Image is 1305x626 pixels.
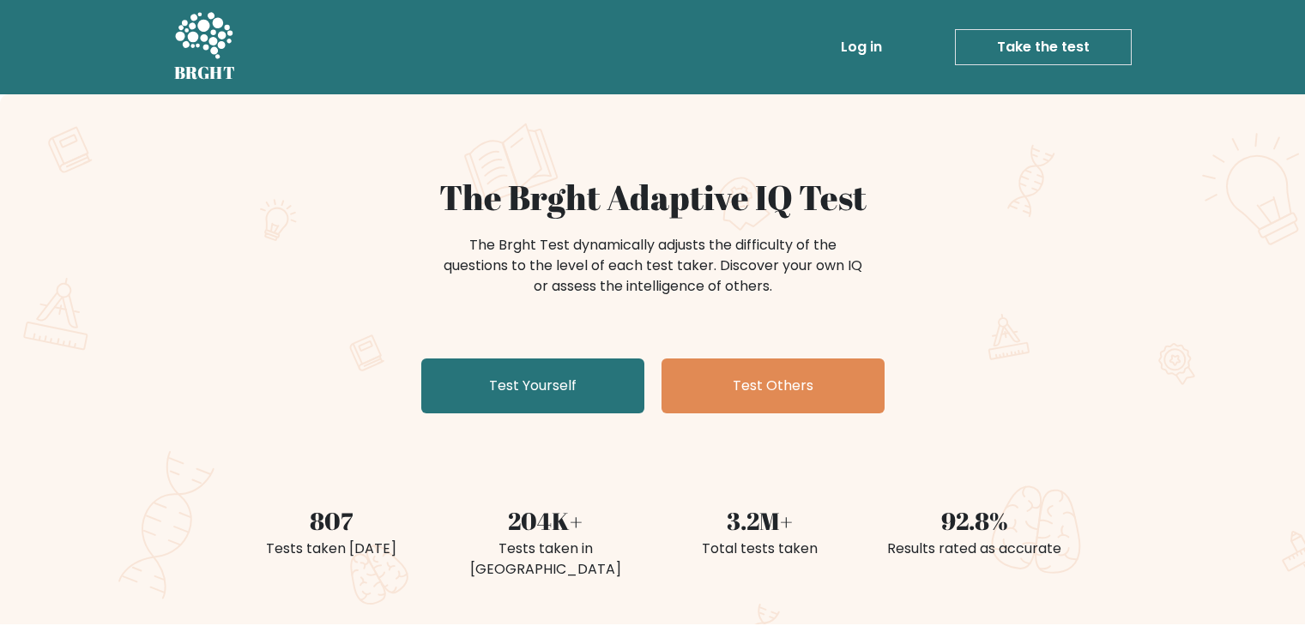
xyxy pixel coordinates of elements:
[878,503,1072,539] div: 92.8%
[663,539,857,559] div: Total tests taken
[834,30,889,64] a: Log in
[174,7,236,87] a: BRGHT
[662,358,885,413] a: Test Others
[234,503,428,539] div: 807
[174,63,236,83] h5: BRGHT
[449,539,643,580] div: Tests taken in [GEOGRAPHIC_DATA]
[234,539,428,559] div: Tests taken [DATE]
[234,177,1072,218] h1: The Brght Adaptive IQ Test
[449,503,643,539] div: 204K+
[878,539,1072,559] div: Results rated as accurate
[663,503,857,539] div: 3.2M+
[421,358,644,413] a: Test Yourself
[955,29,1132,65] a: Take the test
[438,235,867,297] div: The Brght Test dynamically adjusts the difficulty of the questions to the level of each test take...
